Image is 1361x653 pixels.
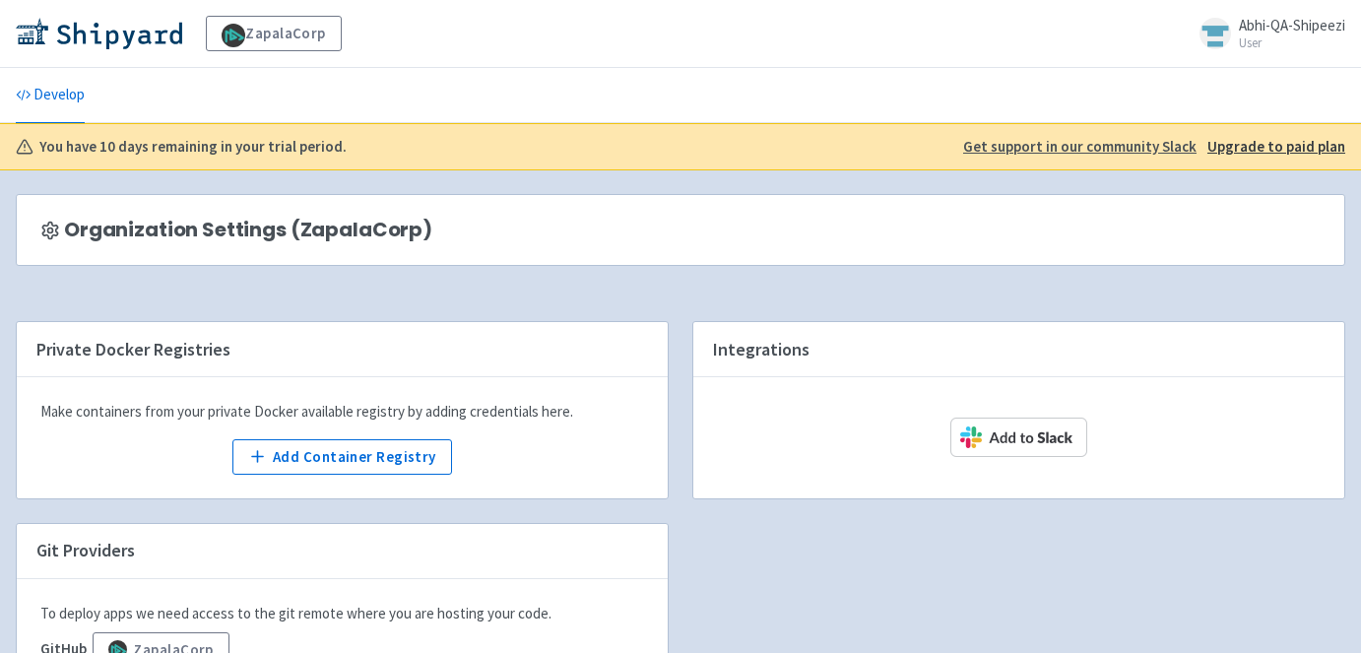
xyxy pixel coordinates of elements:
[1239,16,1345,34] span: Abhi-QA-Shipeezi
[693,322,1344,377] h4: Integrations
[40,603,644,625] p: To deploy apps we need access to the git remote where you are hosting your code.
[206,16,342,51] a: ZapalaCorp
[1207,137,1345,156] u: Upgrade to paid plan
[963,136,1197,159] a: Get support in our community Slack
[39,136,347,159] b: You have 10 days remaining in your trial period.
[1239,36,1345,49] small: User
[64,219,432,241] span: Organization Settings (ZapalaCorp)
[16,68,85,123] a: Develop
[40,401,644,424] div: Make containers from your private Docker available registry by adding credentials here.
[1188,18,1345,49] a: Abhi-QA-Shipeezi User
[232,439,452,475] button: Add Container Registry
[963,137,1197,156] u: Get support in our community Slack
[17,322,668,377] h4: Private Docker Registries
[16,18,182,49] img: Shipyard logo
[17,524,668,579] h4: Git Providers
[950,418,1087,457] img: Add to Slack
